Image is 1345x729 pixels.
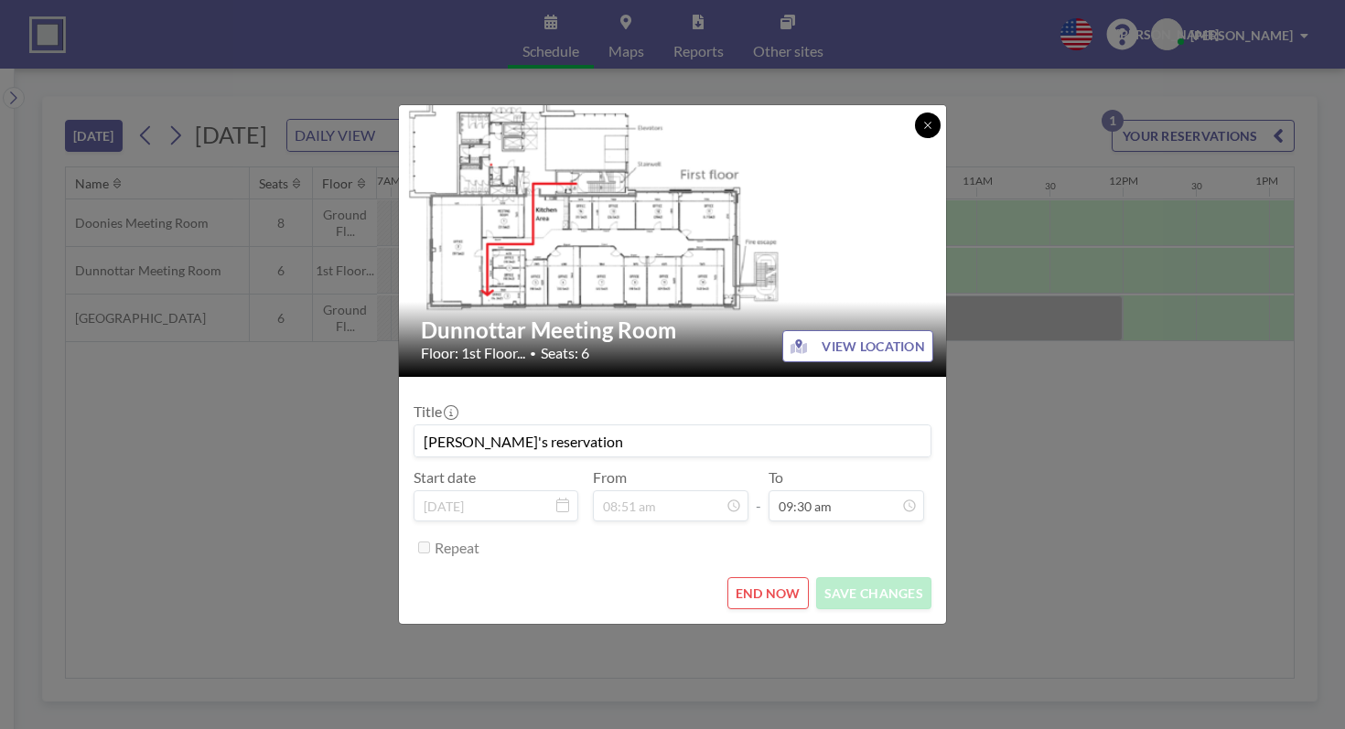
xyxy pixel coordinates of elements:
[816,577,931,609] button: SAVE CHANGES
[530,347,536,360] span: •
[414,468,476,487] label: Start date
[727,577,809,609] button: END NOW
[541,344,589,362] span: Seats: 6
[421,316,926,344] h2: Dunnottar Meeting Room
[435,539,479,557] label: Repeat
[782,330,933,362] button: VIEW LOCATION
[756,475,761,515] span: -
[421,344,525,362] span: Floor: 1st Floor...
[593,468,627,487] label: From
[414,425,931,456] input: (No title)
[414,402,457,421] label: Title
[399,87,948,395] img: 537.png
[769,468,783,487] label: To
